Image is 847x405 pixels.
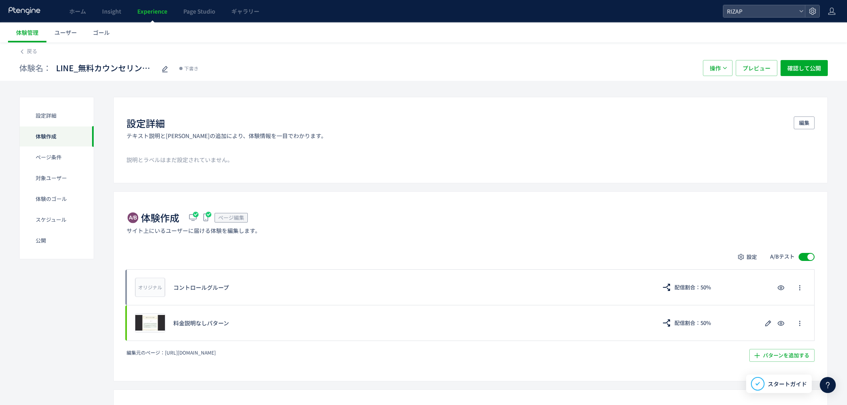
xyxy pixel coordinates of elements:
span: Insight [102,7,121,15]
span: Experience [137,7,167,15]
span: Page Studio [183,7,215,15]
span: ゴール [93,28,110,36]
span: RIZAP [725,5,796,17]
span: ユーザー [54,28,77,36]
span: スタートガイド [768,380,807,388]
span: 体験管理 [16,28,38,36]
span: ギャラリー [231,7,259,15]
span: ホーム [69,7,86,15]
